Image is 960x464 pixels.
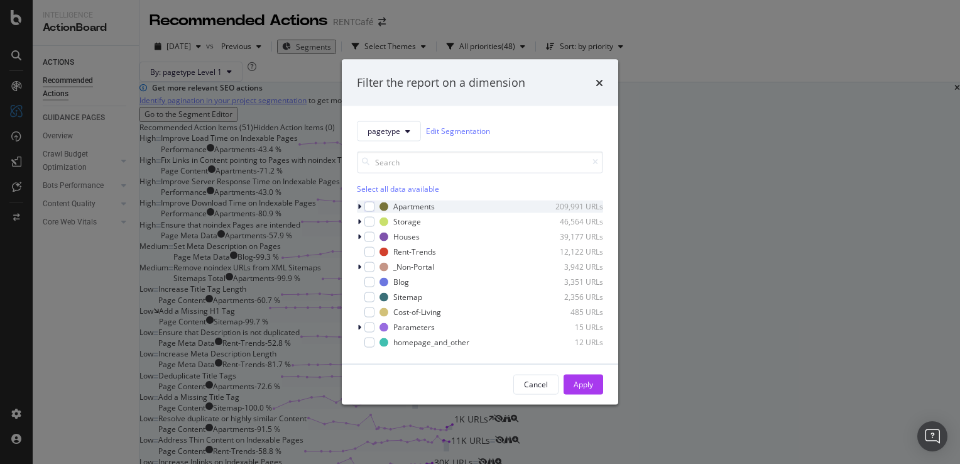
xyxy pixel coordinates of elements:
div: 485 URLs [542,307,603,318]
div: 3,351 URLs [542,277,603,287]
div: Storage [393,216,421,227]
div: homepage_and_other [393,337,469,348]
div: 2,356 URLs [542,292,603,302]
span: pagetype [368,126,400,136]
div: 46,564 URLs [542,216,603,227]
div: Houses [393,231,420,242]
div: 12,122 URLs [542,246,603,257]
div: 3,942 URLs [542,262,603,272]
div: Blog [393,277,409,287]
div: Cost-of-Living [393,307,441,318]
div: Sitemap [393,292,422,302]
input: Search [357,151,603,173]
div: _Non-Portal [393,262,434,272]
div: Apply [574,379,593,390]
div: 15 URLs [542,322,603,333]
div: 209,991 URLs [542,201,603,212]
div: times [596,75,603,91]
div: Filter the report on a dimension [357,75,525,91]
button: Apply [564,374,603,394]
a: Edit Segmentation [426,124,490,138]
div: Parameters [393,322,435,333]
div: modal [342,60,618,405]
div: 12 URLs [542,337,603,348]
div: Cancel [524,379,548,390]
div: Open Intercom Messenger [917,421,947,451]
div: Select all data available [357,183,603,194]
div: 39,177 URLs [542,231,603,242]
div: Apartments [393,201,435,212]
button: Cancel [513,374,559,394]
div: Rent-Trends [393,246,436,257]
button: pagetype [357,121,421,141]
